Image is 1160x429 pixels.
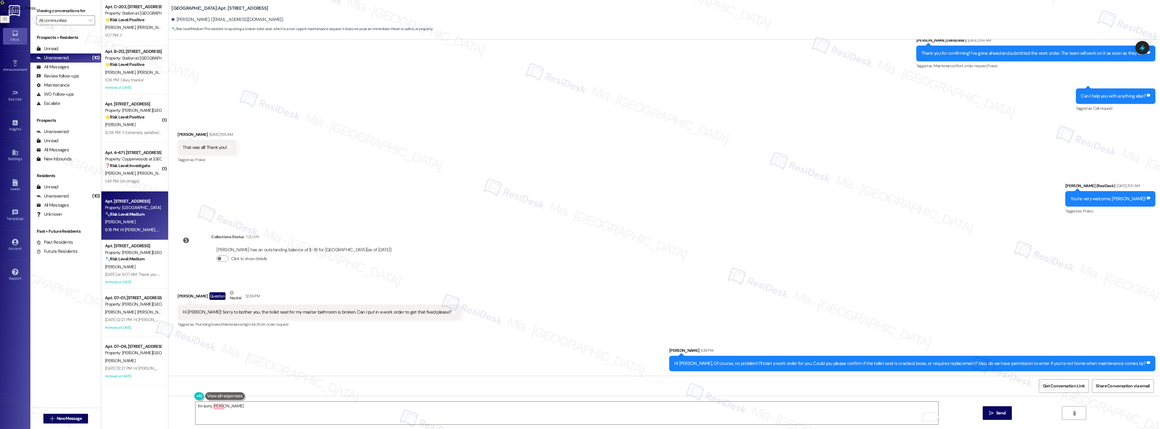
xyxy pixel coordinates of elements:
[105,130,205,135] div: 12:34 PM: Y Extremely satisfied! Thank you for everything!
[244,293,260,299] div: 12:36 PM
[966,37,991,43] div: [DATE] 11:14 AM
[36,82,70,88] div: Maintenance
[105,243,161,249] div: Apt. [STREET_ADDRESS]
[104,324,162,331] div: Archived on [DATE]
[30,228,101,235] div: Past + Future Residents
[700,347,713,354] div: 6:19 PM
[256,322,288,327] span: Work order request
[1043,383,1085,389] span: Get Conversation Link
[208,131,233,138] div: [DATE] 11:15 AM
[105,249,161,256] div: Property: [PERSON_NAME][GEOGRAPHIC_DATA]
[183,144,227,151] div: That was all! Thank you!
[105,350,161,356] div: Property: [PERSON_NAME][GEOGRAPHIC_DATA] Townhomes
[1081,93,1146,99] div: Can I help you with anything else?
[105,33,122,38] div: 1:07 PM: Y
[183,309,451,315] div: Hi [PERSON_NAME]! Sorry to bother you. the toilet seat for my master bathroom is broken. Can I pu...
[3,118,27,134] a: Insights •
[211,234,244,240] div: Collections Status
[36,73,79,79] div: Review follow-ups
[137,170,168,176] span: [PERSON_NAME]
[105,227,550,232] div: 6:19 PM: Hi [PERSON_NAME], Of course, no problem! I’ll start a work order for you. Could you plea...
[36,46,58,52] div: Unread
[105,55,161,61] div: Property: Station at [GEOGRAPHIC_DATA][PERSON_NAME]
[105,198,161,204] div: Apt. [STREET_ADDRESS]
[195,402,938,424] textarea: To enrich screen reader interactions, please activate Accessibility in Grammarly extension settings
[105,101,161,107] div: Apt. [STREET_ADDRESS]
[1070,196,1146,202] div: You're very welcome, [PERSON_NAME]!
[229,290,243,302] div: Neutral
[36,184,58,190] div: Unread
[3,267,27,283] a: Support
[105,366,357,371] div: [DATE] 12:27 PM: Hi [PERSON_NAME], how are you? This is a friendly reminder that your rent is due...
[104,372,162,380] div: Archived on [DATE]
[36,129,69,135] div: Unanswered
[916,61,1155,70] div: Tagged as:
[195,157,205,162] span: Praise
[1065,207,1155,215] div: Tagged as:
[104,278,162,286] div: Archived on [DATE]
[955,63,988,68] span: Work order request ,
[105,48,161,55] div: Apt. B~212, [STREET_ADDRESS]
[916,37,1155,46] div: [PERSON_NAME] (ResiDesk)
[3,147,27,164] a: Buildings
[216,247,392,253] div: [PERSON_NAME] has an outstanding balance of $-16 for [GEOGRAPHIC_DATA] (as of [DATE])
[36,55,69,61] div: Unanswered
[36,248,77,255] div: Future Residents
[36,156,72,162] div: New Inbounds
[178,131,236,140] div: [PERSON_NAME]
[674,360,1146,367] div: Hi [PERSON_NAME], Of course, no problem! I’ll start a work order for you. Could you please confir...
[105,204,161,211] div: Property: [GEOGRAPHIC_DATA]
[1076,104,1156,113] div: Tagged as:
[1065,183,1155,191] div: [PERSON_NAME] (ResiDesk)
[27,67,28,71] span: •
[21,126,22,130] span: •
[30,34,101,41] div: Prospects + Residents
[105,122,135,127] span: [PERSON_NAME]
[105,219,135,225] span: [PERSON_NAME]
[3,88,27,104] a: Site Visit •
[36,147,69,153] div: All Messages
[105,170,137,176] span: [PERSON_NAME]
[105,309,137,315] span: [PERSON_NAME]
[104,84,162,91] div: Archived on [DATE]
[30,117,101,124] div: Prospects
[105,264,135,269] span: [PERSON_NAME]
[36,100,60,107] div: Escalate
[105,114,144,120] strong: 🌟 Risk Level: Positive
[1092,379,1154,393] button: Share Conversation via email
[1115,183,1140,189] div: [DATE] 11:17 AM
[209,292,226,300] div: Question
[178,290,461,304] div: [PERSON_NAME]
[22,96,23,101] span: •
[30,173,101,179] div: Residents
[221,322,242,327] span: Maintenance ,
[1039,379,1089,393] button: Get Conversation Link
[231,256,267,262] label: Click to show details
[137,309,168,315] span: [PERSON_NAME]
[105,317,396,322] div: [DATE] 12:27 PM: Hi [PERSON_NAME] and [PERSON_NAME], how are you? This is a friendly reminder tha...
[1093,106,1112,111] span: Call request
[3,207,27,224] a: Templates •
[105,358,135,363] span: [PERSON_NAME]
[989,411,994,416] i: 
[195,322,221,327] span: Plumbing/water ,
[105,77,144,83] div: 1:06 PM: Okay thanks!
[105,301,161,307] div: Property: [PERSON_NAME][GEOGRAPHIC_DATA] Townhomes
[921,50,1146,57] div: Thank you for confirming! I've gone ahead and submitted the work order. The team will work on it ...
[996,410,1006,416] span: Send
[983,406,1012,420] button: Send
[244,234,259,240] div: 7:20 AM
[1096,383,1150,389] span: Share Conversation via email
[36,64,69,70] div: All Messages
[1072,411,1077,416] i: 
[3,28,27,44] a: Inbox
[178,320,461,329] div: Tagged as:
[178,155,236,164] div: Tagged as:
[105,272,478,277] div: [DATE] at 9:07 AM: Thank you for your message. Our offices are currently closed, but we will cont...
[105,156,161,162] div: Property: Copperwoods at [GEOGRAPHIC_DATA]
[36,138,58,144] div: Unread
[988,63,998,68] span: Praise
[137,70,168,75] span: [PERSON_NAME]
[105,70,137,75] span: [PERSON_NAME]
[43,414,88,424] button: New Message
